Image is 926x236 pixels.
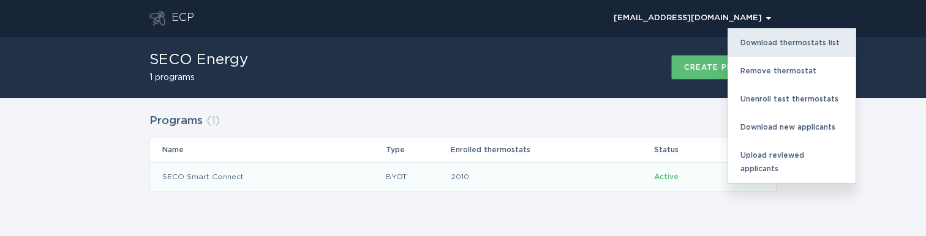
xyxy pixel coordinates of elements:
tr: Table Headers [150,138,776,162]
div: Create program [684,64,764,71]
th: Name [150,138,385,162]
div: Download thermostats list [728,29,856,57]
button: Create program [671,55,777,79]
div: ECP [171,11,194,26]
th: Status [653,138,727,162]
tr: 793132551b304cf1b4ac083fe3d56e20 [150,162,776,191]
h2: Programs [149,110,203,132]
th: Enrolled thermostats [450,138,653,162]
div: Remove thermostat [728,57,856,85]
td: 2010 [450,162,653,191]
td: SECO Smart Connect [150,162,385,191]
span: ( 1 ) [206,116,220,127]
div: Unenroll test thermostats [728,85,856,113]
h2: 1 programs [149,73,248,82]
div: [EMAIL_ADDRESS][DOMAIN_NAME] [614,15,771,22]
th: Type [385,138,450,162]
div: Upload reviewed applicants [728,141,856,183]
div: Popover menu [608,9,777,28]
td: BYOT [385,162,450,191]
span: Active [654,173,679,180]
h1: SECO Energy [149,53,248,67]
button: Open user account details [608,9,777,28]
div: Download new applicants [728,113,856,141]
button: Go to dashboard [149,11,165,26]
